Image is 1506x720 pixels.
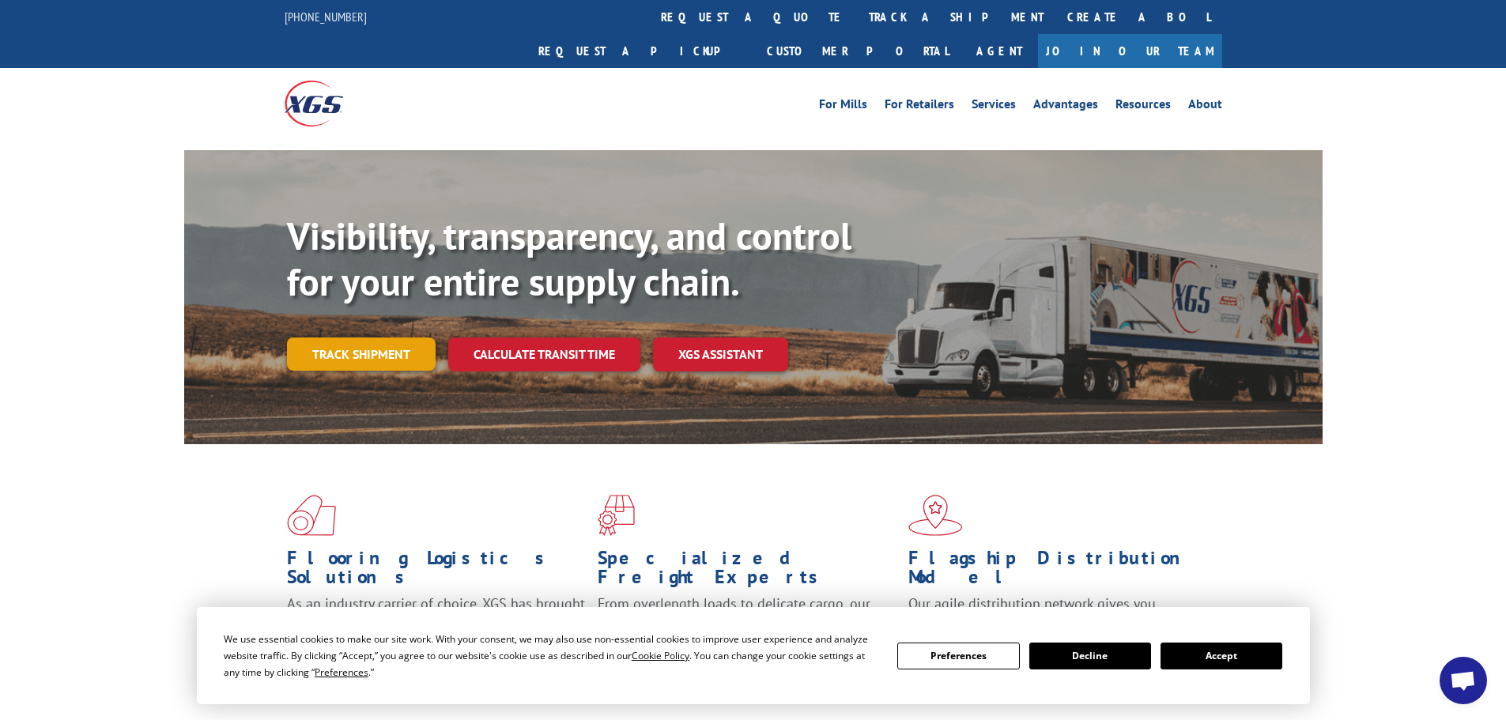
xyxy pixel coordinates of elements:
img: xgs-icon-flagship-distribution-model-red [908,495,963,536]
a: Calculate transit time [448,337,640,371]
a: Advantages [1033,98,1098,115]
span: Cookie Policy [632,649,689,662]
div: We use essential cookies to make our site work. With your consent, we may also use non-essential ... [224,631,878,680]
a: Request a pickup [527,34,755,68]
span: As an industry carrier of choice, XGS has brought innovation and dedication to flooring logistics... [287,594,585,650]
span: Our agile distribution network gives you nationwide inventory management on demand. [908,594,1199,631]
img: xgs-icon-total-supply-chain-intelligence-red [287,495,336,536]
b: Visibility, transparency, and control for your entire supply chain. [287,211,851,306]
img: xgs-icon-focused-on-flooring-red [598,495,635,536]
h1: Specialized Freight Experts [598,548,896,594]
a: XGS ASSISTANT [653,337,788,371]
p: From overlength loads to delicate cargo, our experienced staff knows the best way to move your fr... [598,594,896,665]
a: Customer Portal [755,34,961,68]
a: Agent [961,34,1038,68]
span: Preferences [315,665,368,679]
a: Resources [1115,98,1171,115]
button: Preferences [897,643,1019,669]
a: For Mills [819,98,867,115]
a: Services [972,98,1016,115]
a: [PHONE_NUMBER] [285,9,367,25]
a: Track shipment [287,337,436,371]
div: Open chat [1440,657,1487,704]
button: Accept [1161,643,1282,669]
h1: Flagship Distribution Model [908,548,1207,594]
a: For Retailers [885,98,954,115]
a: About [1188,98,1222,115]
a: Join Our Team [1038,34,1222,68]
h1: Flooring Logistics Solutions [287,548,586,594]
button: Decline [1029,643,1151,669]
div: Cookie Consent Prompt [197,607,1310,704]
